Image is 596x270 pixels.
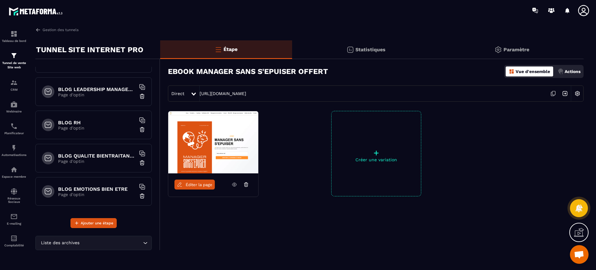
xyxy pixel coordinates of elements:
[559,88,571,99] img: arrow-next.bcc2205e.svg
[10,144,18,152] img: automations
[571,88,583,99] img: setting-w.858f3a88.svg
[223,46,237,52] p: Étape
[35,27,41,33] img: arrow
[214,46,222,53] img: bars-o.4a397970.svg
[58,86,136,92] h6: BLOG LEADERSHIP MANAGEMENT
[2,153,26,157] p: Automatisations
[81,220,113,226] span: Ajouter une étape
[2,61,26,70] p: Tunnel de vente Site web
[2,230,26,252] a: accountantaccountantComptabilité
[174,180,215,190] a: Éditer la page
[9,6,65,17] img: logo
[509,69,514,74] img: dashboard-orange.40269519.svg
[36,43,143,56] p: TUNNEL SITE INTERNET PRO
[570,245,589,264] div: Ouvrir le chat
[58,159,136,164] p: Page d'optin
[503,47,529,53] p: Paramètre
[58,186,136,192] h6: BLOG EMOTIONS BIEN ETRE
[39,240,81,246] span: Liste des archives
[2,244,26,247] p: Comptabilité
[2,74,26,96] a: formationformationCRM
[10,79,18,86] img: formation
[10,166,18,173] img: automations
[2,208,26,230] a: emailemailE-mailing
[2,39,26,43] p: Tableau de bord
[494,46,502,53] img: setting-gr.5f69749f.svg
[70,218,117,228] button: Ajouter une étape
[2,161,26,183] a: automationsautomationsEspace membre
[10,52,18,59] img: formation
[2,47,26,74] a: formationformationTunnel de vente Site web
[171,91,184,96] span: Direct
[2,25,26,47] a: formationformationTableau de bord
[58,92,136,97] p: Page d'optin
[2,88,26,91] p: CRM
[200,91,246,96] a: [URL][DOMAIN_NAME]
[186,182,212,187] span: Éditer la page
[10,188,18,195] img: social-network
[2,140,26,161] a: automationsautomationsAutomatisations
[139,193,145,199] img: trash
[10,101,18,108] img: automations
[565,69,580,74] p: Actions
[168,111,258,173] img: image
[2,131,26,135] p: Planificateur
[355,47,386,53] p: Statistiques
[58,153,136,159] h6: BLOG QUALITE BIENTRAITANCE
[58,192,136,197] p: Page d'optin
[332,157,421,162] p: Créer une variation
[2,197,26,204] p: Réseaux Sociaux
[139,93,145,99] img: trash
[139,126,145,133] img: trash
[139,160,145,166] img: trash
[558,69,563,74] img: actions.d6e523a2.png
[2,110,26,113] p: Webinaire
[81,240,142,246] input: Search for option
[516,69,550,74] p: Vue d'ensemble
[346,46,354,53] img: stats.20deebd0.svg
[10,213,18,220] img: email
[2,175,26,178] p: Espace membre
[35,236,152,250] div: Search for option
[2,222,26,225] p: E-mailing
[168,67,328,76] h3: EBOOK MANAGER SANS S'EPUISER OFFERT
[35,27,79,33] a: Gestion des tunnels
[10,122,18,130] img: scheduler
[2,96,26,118] a: automationsautomationsWebinaire
[332,149,421,157] p: +
[58,126,136,130] p: Page d'optin
[58,120,136,126] h6: BLOG RH
[2,183,26,208] a: social-networksocial-networkRéseaux Sociaux
[2,118,26,140] a: schedulerschedulerPlanificateur
[10,235,18,242] img: accountant
[10,30,18,38] img: formation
